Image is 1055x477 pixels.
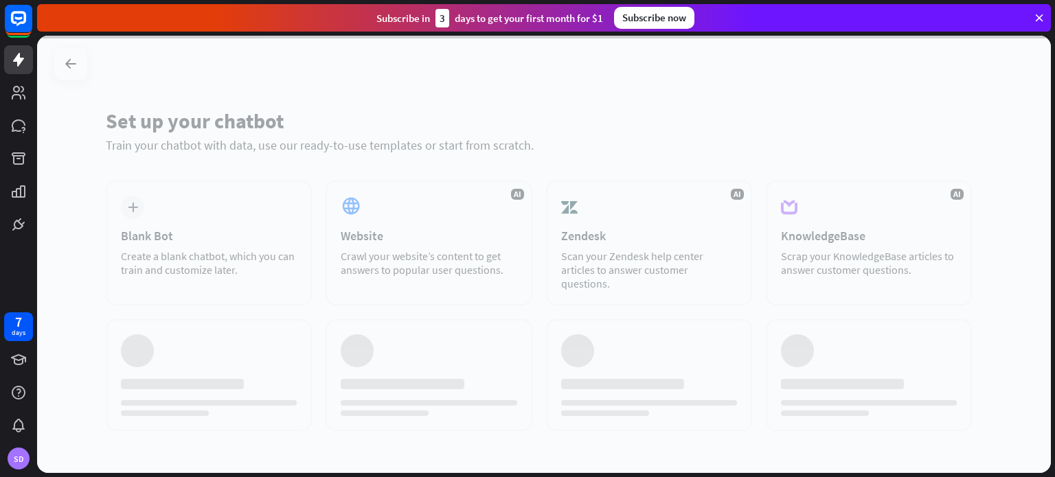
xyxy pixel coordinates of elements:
[435,9,449,27] div: 3
[376,9,603,27] div: Subscribe in days to get your first month for $1
[8,447,30,469] div: SD
[614,7,694,29] div: Subscribe now
[12,328,25,338] div: days
[4,312,33,341] a: 7 days
[15,316,22,328] div: 7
